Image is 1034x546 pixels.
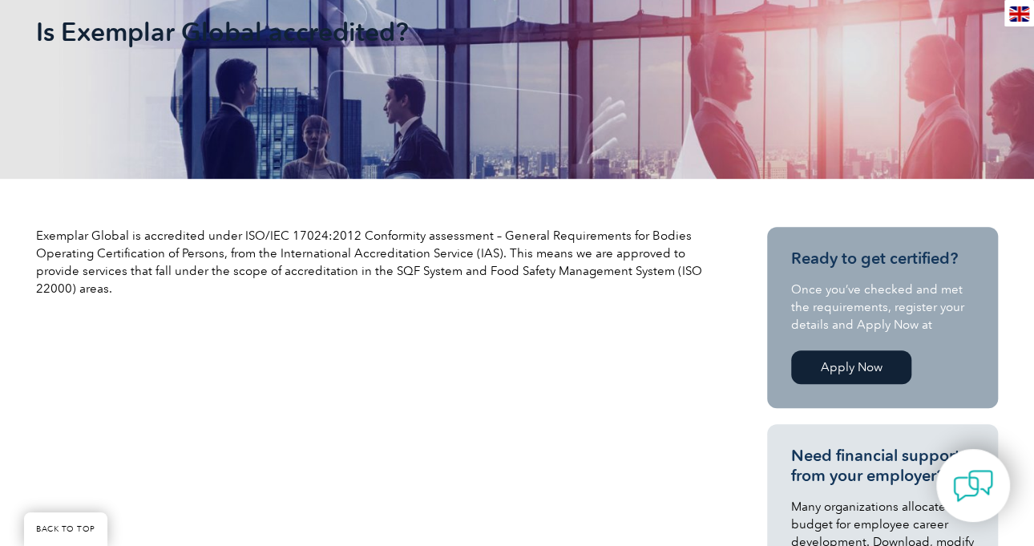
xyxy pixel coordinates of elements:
p: Exemplar Global is accredited under ISO/IEC 17024:2012 Conformity assessment – General Requiremen... [36,227,709,297]
img: contact-chat.png [953,466,993,506]
h3: Need financial support from your employer? [791,446,974,486]
img: en [1009,6,1029,22]
a: Apply Now [791,350,911,384]
p: Once you’ve checked and met the requirements, register your details and Apply Now at [791,281,974,334]
h1: Is Exemplar Global accredited? [36,16,652,47]
a: BACK TO TOP [24,512,107,546]
h3: Ready to get certified? [791,249,974,269]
